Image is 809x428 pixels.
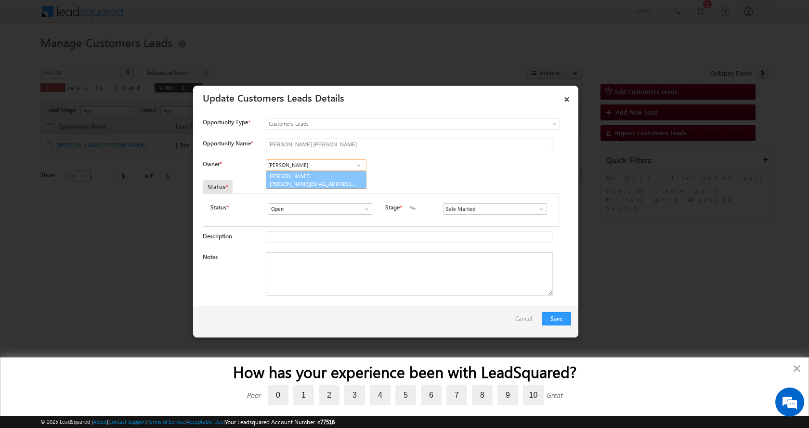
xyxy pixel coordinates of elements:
label: Description [203,233,232,240]
label: 1 [293,385,314,405]
button: Close [792,361,801,376]
label: 6 [421,385,442,405]
label: 9 [497,385,518,405]
a: [PERSON_NAME] [266,171,366,189]
span: [PERSON_NAME][EMAIL_ADDRESS][DOMAIN_NAME] [270,180,356,187]
span: Your Leadsquared Account Number is [225,418,335,426]
button: Save [542,312,571,325]
span: Customers Leads [266,119,521,128]
label: 0 [268,385,288,405]
a: × [559,89,575,106]
input: Type to Search [269,203,372,215]
label: 8 [472,385,493,405]
input: Type to Search [444,203,547,215]
label: 5 [395,385,416,405]
a: Show All Items [533,204,545,214]
input: Type to Search [266,159,366,171]
label: Owner [203,160,222,168]
a: Terms of Service [148,418,185,425]
div: Status [203,180,233,194]
label: 3 [344,385,365,405]
div: Great [546,390,562,400]
a: Update Customers Leads Details [203,91,344,104]
label: 4 [370,385,391,405]
label: 10 [523,385,544,405]
a: Acceptable Use [187,418,223,425]
label: 7 [446,385,467,405]
span: Opportunity Type [203,118,248,127]
label: Stage [385,203,400,212]
label: Opportunity Name [203,140,253,147]
h2: How has your experience been with LeadSquared? [20,363,789,381]
label: Notes [203,253,218,260]
a: Contact Support [108,418,146,425]
label: 2 [319,385,339,405]
label: Status [210,203,226,212]
span: © 2025 LeadSquared | | | | | [40,417,335,427]
a: Show All Items [352,160,365,170]
a: Cancel [515,312,537,330]
a: Customers Leads [266,118,560,130]
span: 77516 [320,418,335,426]
a: Show All Items [358,204,370,214]
div: Poor [247,390,261,400]
a: About [93,418,107,425]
